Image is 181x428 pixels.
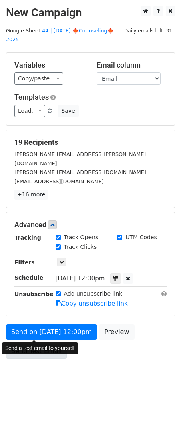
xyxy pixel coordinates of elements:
[14,138,167,147] h5: 19 Recipients
[14,169,146,175] small: [PERSON_NAME][EMAIL_ADDRESS][DOMAIN_NAME]
[58,105,78,117] button: Save
[64,290,123,298] label: Add unsubscribe link
[14,259,35,266] strong: Filters
[14,72,63,85] a: Copy/paste...
[125,233,157,242] label: UTM Codes
[6,6,175,20] h2: New Campaign
[2,342,78,354] div: Send a test email to yourself
[6,28,114,43] a: 44 | [DATE] 🍁Counseling🍁 2025
[14,291,54,297] strong: Unsubscribe
[14,178,104,184] small: [EMAIL_ADDRESS][DOMAIN_NAME]
[56,300,128,307] a: Copy unsubscribe link
[99,324,134,340] a: Preview
[14,190,48,200] a: +16 more
[14,93,49,101] a: Templates
[97,61,167,70] h5: Email column
[14,105,45,117] a: Load...
[64,243,97,251] label: Track Clicks
[14,151,146,166] small: [PERSON_NAME][EMAIL_ADDRESS][PERSON_NAME][DOMAIN_NAME]
[121,26,175,35] span: Daily emails left: 31
[6,28,114,43] small: Google Sheet:
[56,275,105,282] span: [DATE] 12:00pm
[14,220,167,229] h5: Advanced
[6,324,97,340] a: Send on [DATE] 12:00pm
[14,61,84,70] h5: Variables
[14,234,41,241] strong: Tracking
[64,233,99,242] label: Track Opens
[14,274,43,281] strong: Schedule
[121,28,175,34] a: Daily emails left: 31
[141,390,181,428] iframe: Chat Widget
